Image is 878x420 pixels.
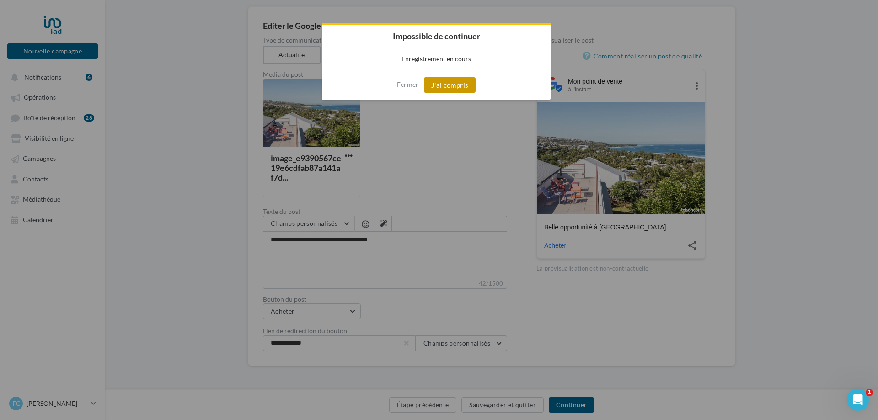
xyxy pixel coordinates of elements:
p: Enregistrement en cours [322,48,551,70]
span: 1 [866,389,873,396]
h2: Impossible de continuer [322,25,551,48]
button: J'ai compris [424,77,476,93]
button: Fermer [397,77,419,92]
iframe: Intercom live chat [847,389,869,411]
